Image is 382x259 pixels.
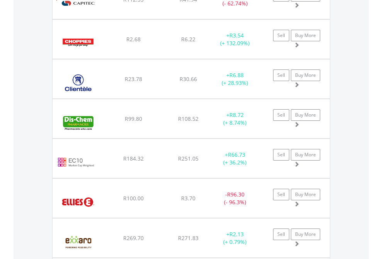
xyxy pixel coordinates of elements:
[125,115,142,122] span: R99.80
[56,188,100,216] img: EQU.ZA.ELI.png
[56,109,100,136] img: EQU.ZA.DCP.png
[273,189,289,200] a: Sell
[123,155,144,162] span: R184.32
[291,30,320,41] a: Buy More
[178,234,199,242] span: R271.83
[229,230,244,238] span: R2.13
[273,69,289,81] a: Sell
[211,230,259,246] div: + (+ 0.79%)
[273,30,289,41] a: Sell
[211,191,259,206] div: - (- 96.3%)
[227,191,244,198] span: R96.30
[56,69,100,96] img: EQU.ZA.CLI.png
[273,149,289,161] a: Sell
[228,151,245,158] span: R66.73
[181,36,195,43] span: R6.22
[211,111,259,127] div: + (+ 8.74%)
[291,229,320,240] a: Buy More
[273,229,289,240] a: Sell
[125,75,142,83] span: R23.78
[229,32,244,39] span: R3.54
[291,189,320,200] a: Buy More
[291,109,320,121] a: Buy More
[178,155,199,162] span: R251.05
[123,195,144,202] span: R100.00
[178,115,199,122] span: R108.52
[56,228,100,256] img: EQU.ZA.EXX.png
[229,111,244,118] span: R8.72
[56,29,100,57] img: EQU.ZA.CHP.png
[181,195,195,202] span: R3.70
[211,32,259,47] div: + (+ 132.09%)
[123,234,144,242] span: R269.70
[211,71,259,87] div: + (+ 28.93%)
[229,71,244,79] span: R6.88
[291,149,320,161] a: Buy More
[273,109,289,121] a: Sell
[291,69,320,81] a: Buy More
[180,75,197,83] span: R30.66
[56,149,95,176] img: EC10.EC.EC10.png
[211,151,259,166] div: + (+ 36.2%)
[126,36,141,43] span: R2.68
